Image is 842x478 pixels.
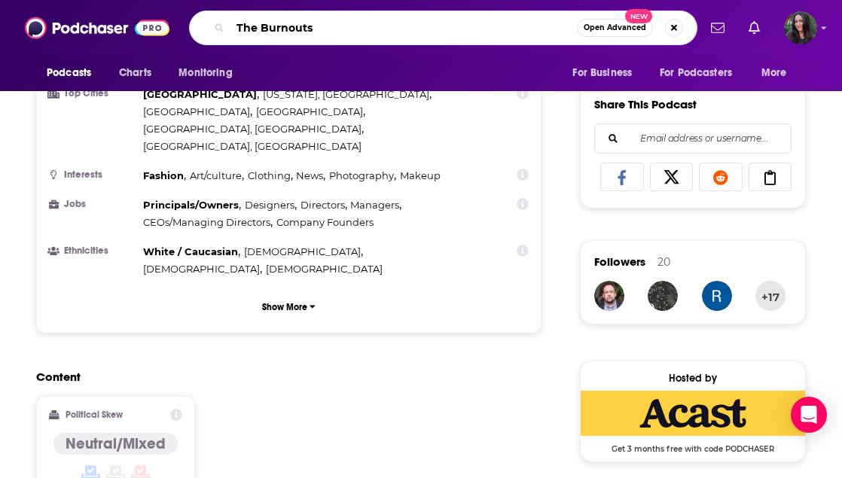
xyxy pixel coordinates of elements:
button: Show profile menu [784,11,817,44]
span: For Business [572,62,632,84]
span: Managers [350,199,399,211]
span: Open Advanced [584,24,646,32]
h3: Interests [49,170,137,180]
span: [GEOGRAPHIC_DATA], [GEOGRAPHIC_DATA] [143,123,362,135]
span: CEOs/Managing Directors [143,216,270,228]
span: Fashion [143,169,184,181]
span: , [245,196,297,214]
span: , [143,214,273,231]
span: [US_STATE], [GEOGRAPHIC_DATA] [263,88,429,100]
a: Share on Facebook [600,163,644,191]
img: User Profile [784,11,817,44]
span: , [143,120,364,138]
h4: Neutral/Mixed [66,434,166,453]
div: 20 [657,255,670,269]
span: Logged in as elenadreamday [784,11,817,44]
span: , [263,86,432,103]
span: Directors [300,199,345,211]
span: , [296,167,325,184]
h2: Content [36,370,529,384]
div: Search followers [594,123,792,154]
img: RobinL [702,281,732,311]
span: , [143,243,240,260]
h3: Ethnicities [49,246,137,256]
span: , [350,196,401,214]
input: Search podcasts, credits, & more... [230,16,577,40]
a: Charts [109,59,160,87]
span: [DEMOGRAPHIC_DATA] [143,263,260,275]
button: Open AdvancedNew [577,19,653,37]
span: [DEMOGRAPHIC_DATA] [266,263,383,275]
a: Show notifications dropdown [705,15,731,41]
span: Followers [594,254,645,269]
span: , [143,103,252,120]
div: Open Intercom Messenger [791,397,827,433]
img: CamChronicles [648,281,678,311]
div: Hosted by [581,372,805,385]
a: Share on X/Twitter [650,163,694,191]
span: More [761,62,787,84]
a: Show notifications dropdown [743,15,766,41]
div: Search podcasts, credits, & more... [189,11,697,45]
h3: Jobs [49,199,137,209]
span: , [143,86,259,103]
a: Copy Link [749,163,792,191]
span: Principals/Owners [143,199,239,211]
span: Charts [119,62,151,84]
span: [DEMOGRAPHIC_DATA] [244,245,361,257]
span: , [143,167,186,184]
p: Show More [262,302,307,312]
span: , [143,196,241,214]
span: [GEOGRAPHIC_DATA] [143,105,250,117]
input: Email address or username... [607,124,779,153]
span: For Podcasters [660,62,732,84]
a: Share on Reddit [699,163,743,191]
span: [GEOGRAPHIC_DATA], [GEOGRAPHIC_DATA] [143,140,362,152]
img: PodcastPartnershipPDX [594,281,624,311]
img: Acast Deal: Get 3 months free with code PODCHASER [581,391,805,436]
span: , [244,243,363,260]
span: , [256,103,365,120]
button: Show More [49,293,529,321]
span: Company Founders [276,216,374,228]
button: open menu [562,59,651,87]
span: , [143,260,262,278]
span: Designers [245,199,294,211]
span: Clothing [248,169,291,181]
span: Photography [329,169,394,181]
span: White / Caucasian [143,245,238,257]
a: Acast Deal: Get 3 months free with code PODCHASER [581,391,805,452]
span: New [625,9,652,23]
span: , [300,196,347,214]
span: , [329,167,396,184]
span: , [190,167,244,184]
span: , [248,167,293,184]
span: [GEOGRAPHIC_DATA] [143,88,257,100]
h3: Top Cities [49,89,137,99]
span: Get 3 months free with code PODCHASER [581,436,805,454]
span: Monitoring [178,62,232,84]
button: open menu [650,59,754,87]
span: Makeup [400,169,441,181]
span: Podcasts [47,62,91,84]
button: open menu [751,59,806,87]
button: +17 [755,281,786,311]
button: open menu [168,59,252,87]
h3: Share This Podcast [594,97,697,111]
span: Art/culture [190,169,242,181]
button: open menu [36,59,111,87]
span: [GEOGRAPHIC_DATA] [256,105,363,117]
span: News [296,169,323,181]
img: Podchaser - Follow, Share and Rate Podcasts [25,14,169,42]
h2: Political Skew [66,409,123,420]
